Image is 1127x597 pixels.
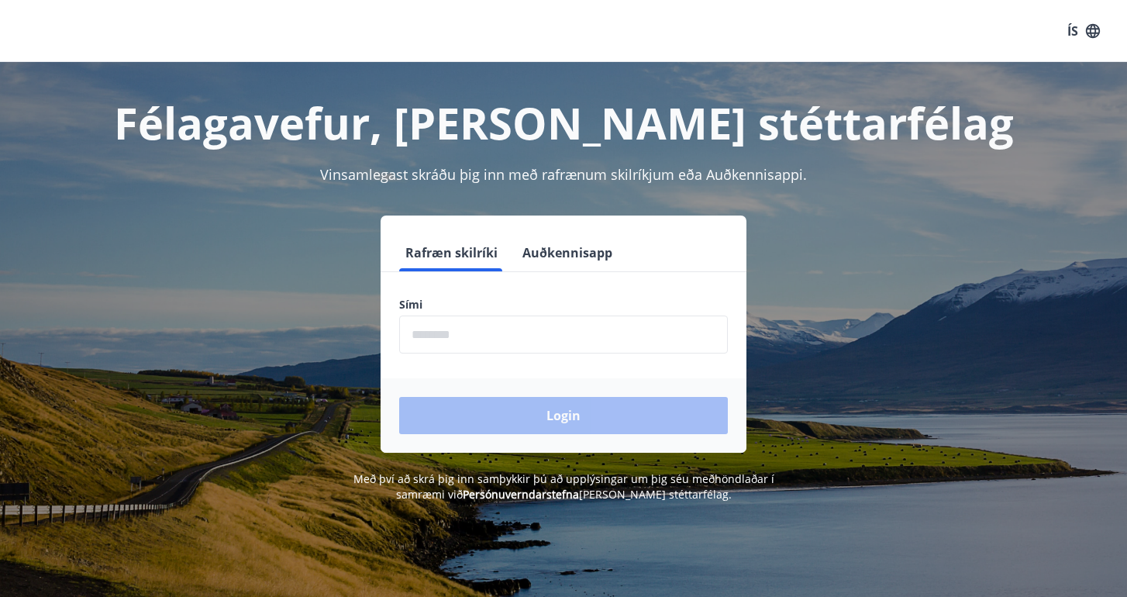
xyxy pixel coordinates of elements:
[399,234,504,271] button: Rafræn skilríki
[516,234,619,271] button: Auðkennisapp
[353,471,774,502] span: Með því að skrá þig inn samþykkir þú að upplýsingar um þig séu meðhöndlaðar í samræmi við [PERSON...
[463,487,579,502] a: Persónuverndarstefna
[1059,17,1108,45] button: ÍS
[320,165,807,184] span: Vinsamlegast skráðu þig inn með rafrænum skilríkjum eða Auðkennisappi.
[399,297,728,312] label: Sími
[24,93,1103,152] h1: Félagavefur, [PERSON_NAME] stéttarfélag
